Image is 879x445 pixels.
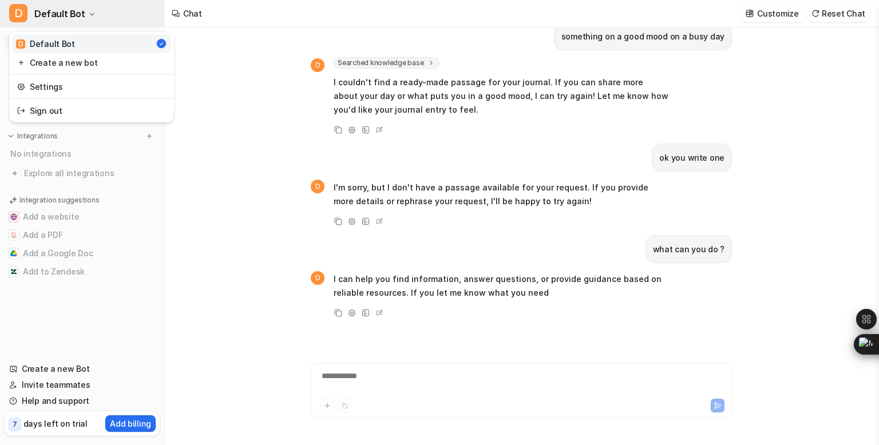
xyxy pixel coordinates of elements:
img: reset [17,57,25,69]
div: DDefault Bot [9,32,174,122]
span: Default Bot [34,6,85,22]
span: D [16,39,25,49]
span: D [9,4,27,22]
div: Default Bot [16,38,75,50]
a: Create a new bot [13,53,171,72]
img: reset [17,81,25,93]
img: reset [17,105,25,117]
a: Settings [13,77,171,96]
a: Sign out [13,101,171,120]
